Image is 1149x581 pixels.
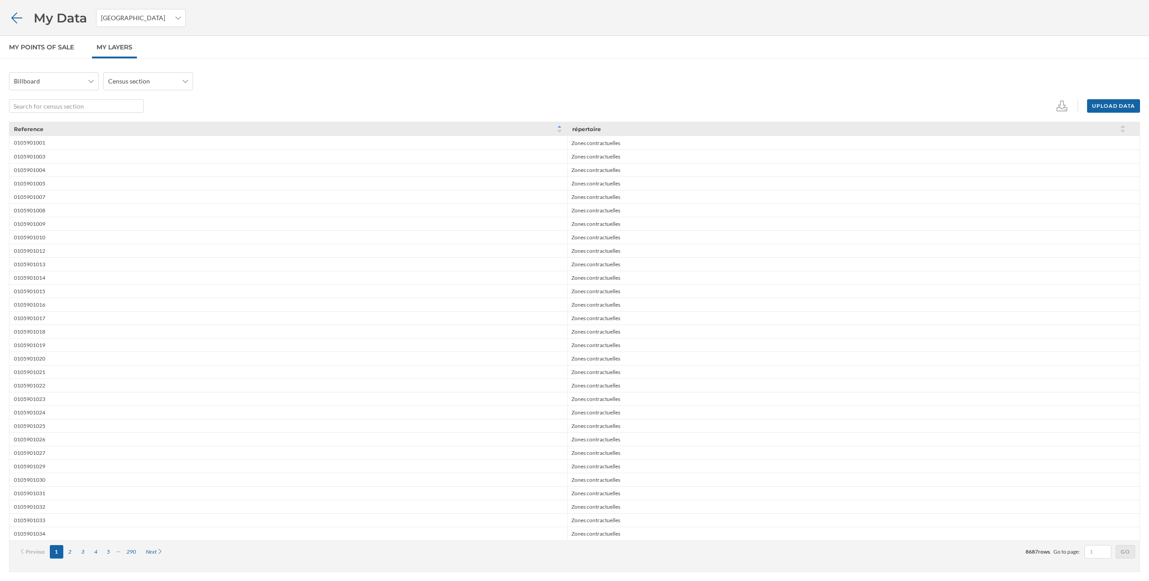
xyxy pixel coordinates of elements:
[1087,547,1109,556] input: 1
[14,369,45,375] div: 0105901021
[14,463,45,470] div: 0105901029
[14,126,44,132] span: Reference
[14,315,45,321] div: 0105901017
[101,13,165,22] span: [GEOGRAPHIC_DATA]
[1050,548,1051,555] span: .
[14,328,45,335] div: 0105901018
[14,261,45,268] div: 0105901013
[14,234,45,241] div: 0105901010
[14,180,45,187] div: 0105901005
[14,274,45,281] div: 0105901014
[572,126,601,132] span: répertoire
[108,77,150,86] span: Census section
[14,476,45,483] div: 0105901030
[1053,548,1080,556] span: Go to page:
[14,530,45,537] div: 0105901034
[14,517,45,524] div: 0105901033
[14,342,45,348] div: 0105901019
[1026,548,1038,555] span: 8687
[18,6,61,14] span: Assistance
[14,409,45,416] div: 0105901024
[14,220,45,227] div: 0105901009
[14,449,45,456] div: 0105901027
[4,36,79,58] a: My points of sale
[14,301,45,308] div: 0105901016
[14,207,45,214] div: 0105901008
[14,153,45,160] div: 0105901003
[1038,548,1050,555] span: rows
[14,436,45,443] div: 0105901026
[14,490,45,497] div: 0105901031
[14,423,45,429] div: 0105901025
[14,167,45,173] div: 0105901004
[92,36,137,58] a: My Layers
[14,77,40,86] span: Billboard
[14,355,45,362] div: 0105901020
[14,396,45,402] div: 0105901023
[14,247,45,254] div: 0105901012
[34,9,87,26] span: My Data
[14,139,45,146] div: 0105901001
[14,194,45,200] div: 0105901007
[14,288,45,295] div: 0105901015
[14,503,45,510] div: 0105901032
[14,382,45,389] div: 0105901022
